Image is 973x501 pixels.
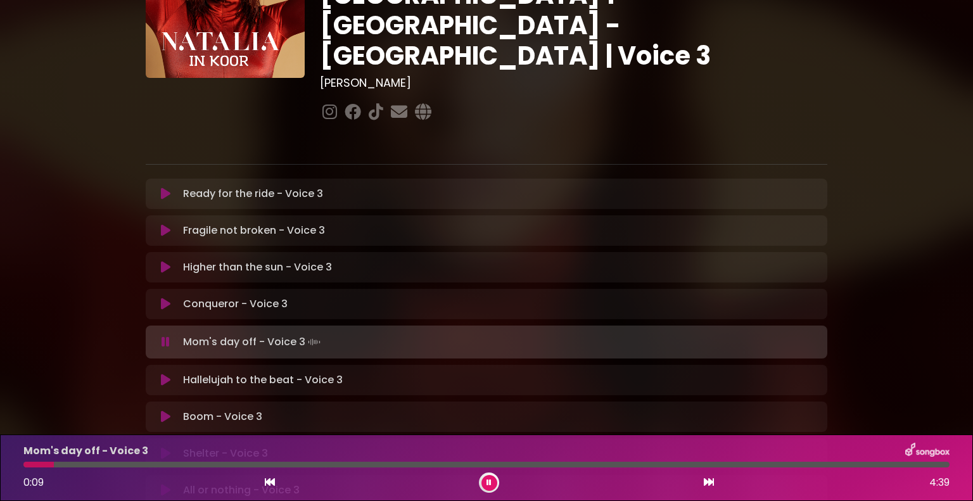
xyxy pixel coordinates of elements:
[23,475,44,490] span: 0:09
[320,76,827,90] h3: [PERSON_NAME]
[183,186,323,201] p: Ready for the ride - Voice 3
[23,443,148,459] p: Mom's day off - Voice 3
[183,223,325,238] p: Fragile not broken - Voice 3
[183,260,332,275] p: Higher than the sun - Voice 3
[183,372,343,388] p: Hallelujah to the beat - Voice 3
[929,475,950,490] span: 4:39
[305,333,323,351] img: waveform4.gif
[183,409,262,424] p: Boom - Voice 3
[183,296,288,312] p: Conqueror - Voice 3
[183,333,323,351] p: Mom's day off - Voice 3
[905,443,950,459] img: songbox-logo-white.png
